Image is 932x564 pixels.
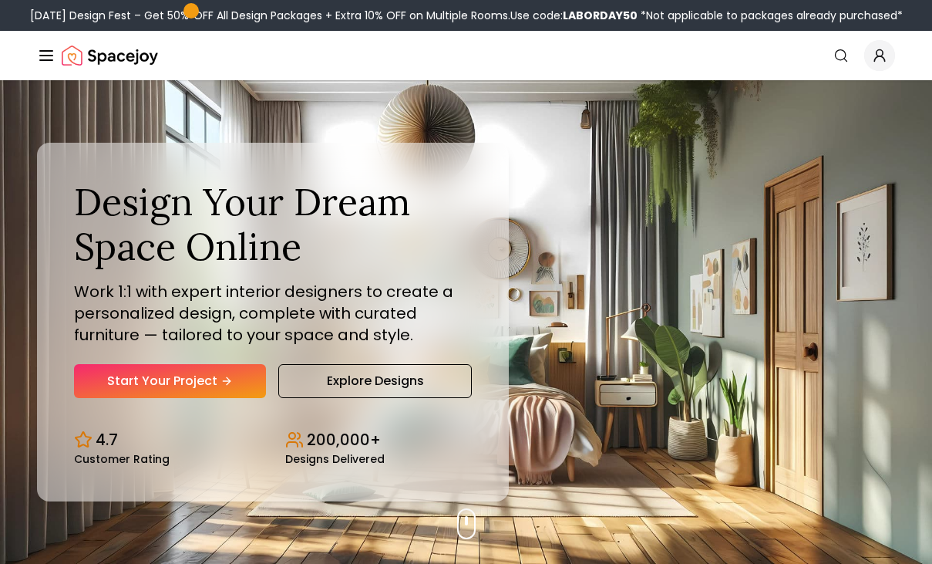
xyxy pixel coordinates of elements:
[74,180,472,268] h1: Design Your Dream Space Online
[74,364,266,398] a: Start Your Project
[96,429,118,451] p: 4.7
[62,40,158,71] a: Spacejoy
[30,8,903,23] div: [DATE] Design Fest – Get 50% OFF All Design Packages + Extra 10% OFF on Multiple Rooms.
[563,8,638,23] b: LABORDAY50
[510,8,638,23] span: Use code:
[307,429,381,451] p: 200,000+
[638,8,903,23] span: *Not applicable to packages already purchased*
[62,40,158,71] img: Spacejoy Logo
[285,454,385,464] small: Designs Delivered
[74,281,472,346] p: Work 1:1 with expert interior designers to create a personalized design, complete with curated fu...
[278,364,472,398] a: Explore Designs
[37,31,895,80] nav: Global
[74,417,472,464] div: Design stats
[74,454,170,464] small: Customer Rating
